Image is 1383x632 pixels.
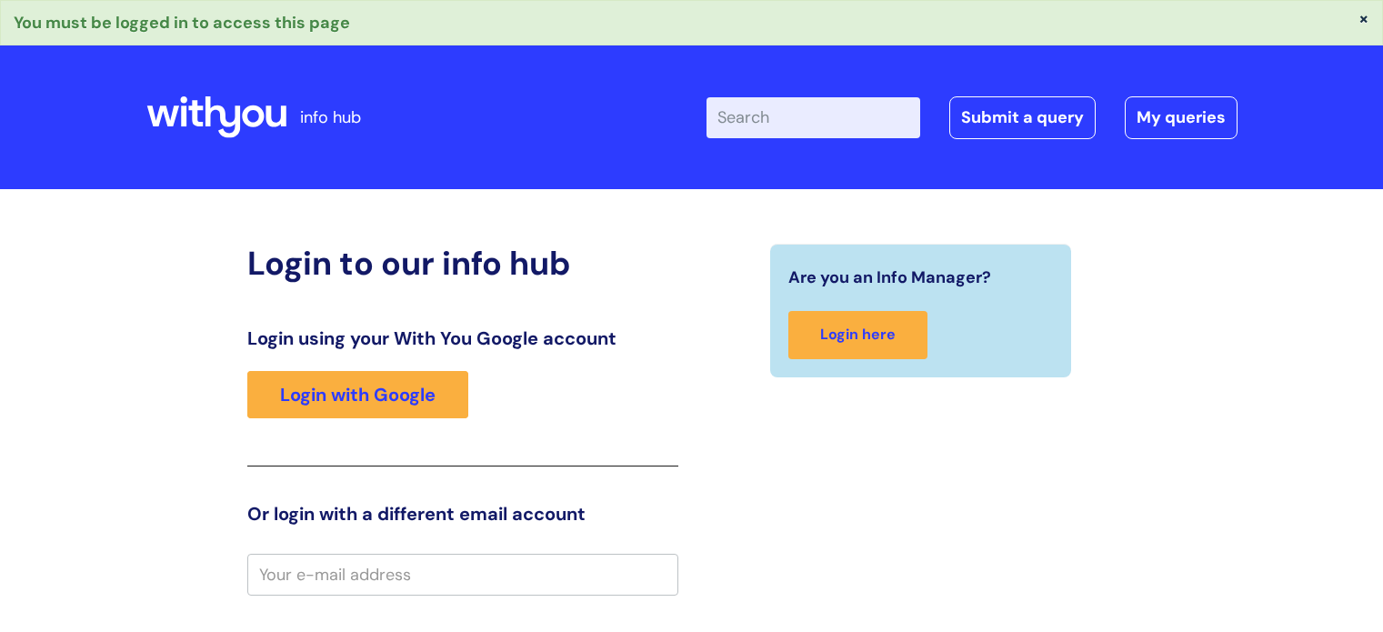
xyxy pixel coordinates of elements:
[788,311,927,359] a: Login here
[247,554,678,596] input: Your e-mail address
[247,371,468,418] a: Login with Google
[1125,96,1238,138] a: My queries
[300,103,361,132] p: info hub
[247,503,678,525] h3: Or login with a different email account
[788,263,991,292] span: Are you an Info Manager?
[247,244,678,283] h2: Login to our info hub
[949,96,1096,138] a: Submit a query
[707,97,920,137] input: Search
[247,327,678,349] h3: Login using your With You Google account
[1358,10,1369,26] button: ×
